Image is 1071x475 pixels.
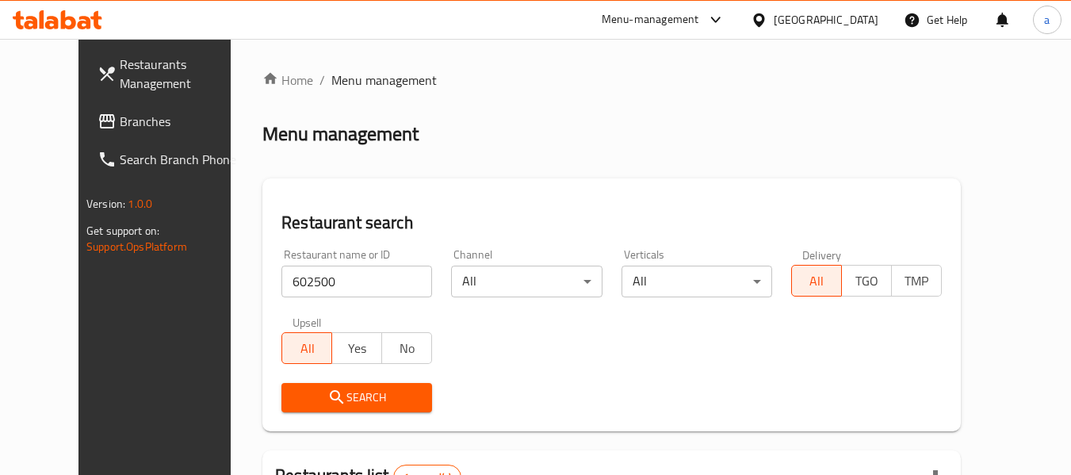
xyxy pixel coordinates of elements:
span: TMP [898,270,935,293]
span: Get support on: [86,220,159,241]
a: Home [262,71,313,90]
button: Yes [331,332,382,364]
div: Menu-management [602,10,699,29]
div: [GEOGRAPHIC_DATA] [774,11,878,29]
span: Search Branch Phone [120,150,245,169]
nav: breadcrumb [262,71,961,90]
a: Search Branch Phone [85,140,258,178]
span: Restaurants Management [120,55,245,93]
label: Upsell [293,316,322,328]
h2: Menu management [262,121,419,147]
span: No [388,337,426,360]
span: Yes [339,337,376,360]
span: Branches [120,112,245,131]
span: TGO [848,270,885,293]
button: Search [281,383,432,412]
a: Support.OpsPlatform [86,236,187,257]
li: / [319,71,325,90]
label: Delivery [802,249,842,260]
a: Restaurants Management [85,45,258,102]
span: a [1044,11,1050,29]
span: 1.0.0 [128,193,152,214]
button: No [381,332,432,364]
span: Search [294,388,419,408]
div: All [451,266,602,297]
h2: Restaurant search [281,211,942,235]
div: All [622,266,772,297]
button: TGO [841,265,892,297]
span: Menu management [331,71,437,90]
button: TMP [891,265,942,297]
input: Search for restaurant name or ID.. [281,266,432,297]
a: Branches [85,102,258,140]
button: All [791,265,842,297]
button: All [281,332,332,364]
span: All [289,337,326,360]
span: All [798,270,836,293]
span: Version: [86,193,125,214]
